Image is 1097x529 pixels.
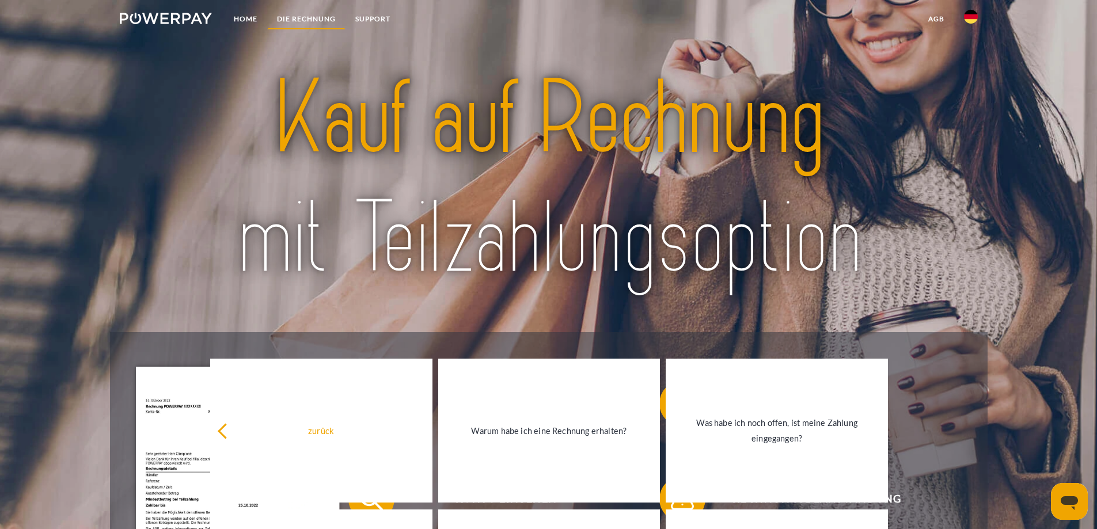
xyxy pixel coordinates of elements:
[162,53,935,305] img: title-powerpay_de.svg
[964,10,978,24] img: de
[120,13,212,24] img: logo-powerpay-white.svg
[1051,483,1088,520] iframe: Schaltfläche zum Öffnen des Messaging-Fensters; Konversation läuft
[224,9,267,29] a: Home
[217,423,426,439] div: zurück
[267,9,346,29] a: DIE RECHNUNG
[445,423,654,439] div: Warum habe ich eine Rechnung erhalten?
[918,9,954,29] a: agb
[666,359,888,503] a: Was habe ich noch offen, ist meine Zahlung eingegangen?
[673,415,881,446] div: Was habe ich noch offen, ist meine Zahlung eingegangen?
[346,9,400,29] a: SUPPORT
